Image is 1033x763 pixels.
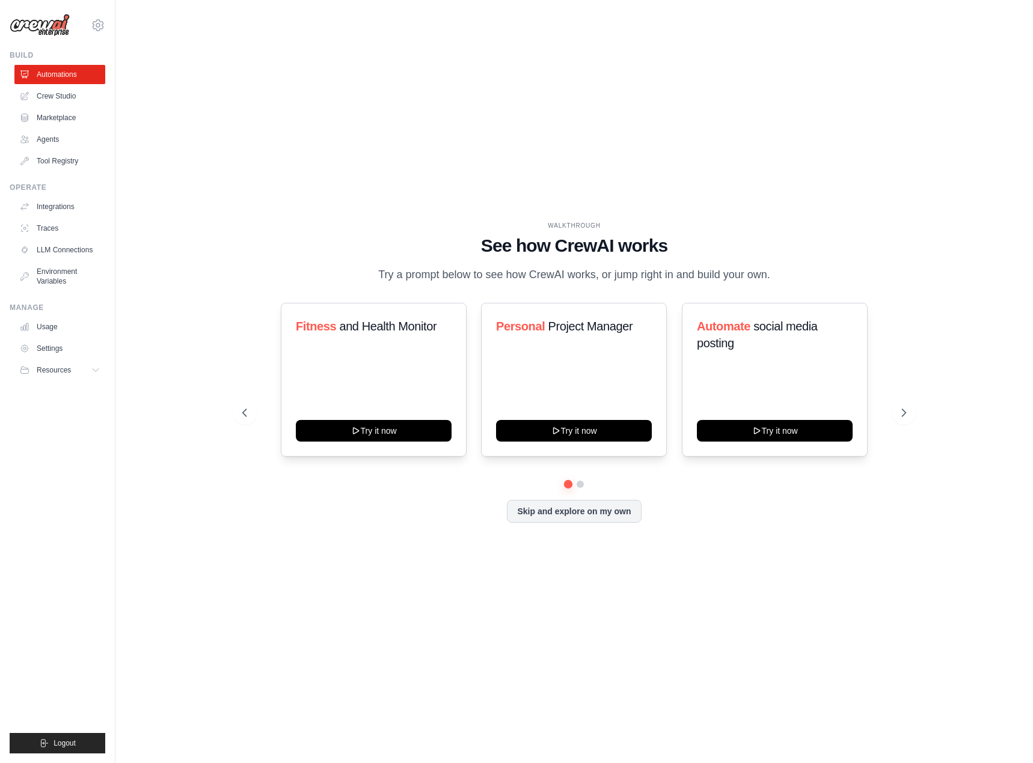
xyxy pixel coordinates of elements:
img: Logo [10,14,70,37]
a: Usage [14,317,105,336]
div: Operate [10,183,105,192]
button: Resources [14,360,105,380]
p: Try a prompt below to see how CrewAI works, or jump right in and build your own. [372,266,776,284]
a: Environment Variables [14,262,105,291]
span: and Health Monitor [339,320,437,333]
div: WALKTHROUGH [242,221,906,230]
button: Try it now [697,420,853,442]
span: Personal [496,320,545,333]
button: Try it now [496,420,652,442]
button: Logout [10,733,105,753]
span: social media posting [697,320,818,350]
div: Manage [10,303,105,312]
a: Traces [14,219,105,238]
a: Integrations [14,197,105,216]
a: Agents [14,130,105,149]
a: Tool Registry [14,151,105,171]
a: Marketplace [14,108,105,127]
div: Build [10,50,105,60]
span: Fitness [296,320,336,333]
a: LLM Connections [14,240,105,260]
span: Automate [697,320,750,333]
button: Skip and explore on my own [507,500,641,523]
a: Automations [14,65,105,84]
span: Resources [37,365,71,375]
h1: See how CrewAI works [242,235,906,257]
a: Crew Studio [14,87,105,106]
button: Try it now [296,420,452,442]
a: Settings [14,339,105,358]
span: Project Manager [548,320,633,333]
span: Logout [54,738,76,748]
